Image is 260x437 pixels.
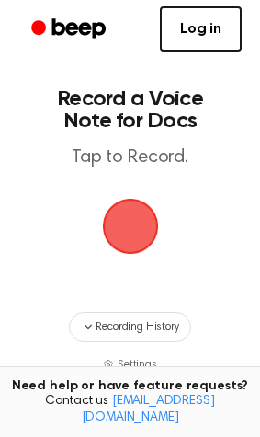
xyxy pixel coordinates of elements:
[33,88,227,132] h1: Record a Voice Note for Docs
[11,394,249,426] span: Contact us
[18,12,122,48] a: Beep
[33,147,227,169] p: Tap to Record.
[118,356,157,373] span: Settings
[82,395,215,424] a: [EMAIL_ADDRESS][DOMAIN_NAME]
[103,199,158,254] img: Beep Logo
[69,312,190,342] button: Recording History
[103,356,157,373] button: Settings
[160,6,242,52] a: Log in
[96,319,178,335] span: Recording History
